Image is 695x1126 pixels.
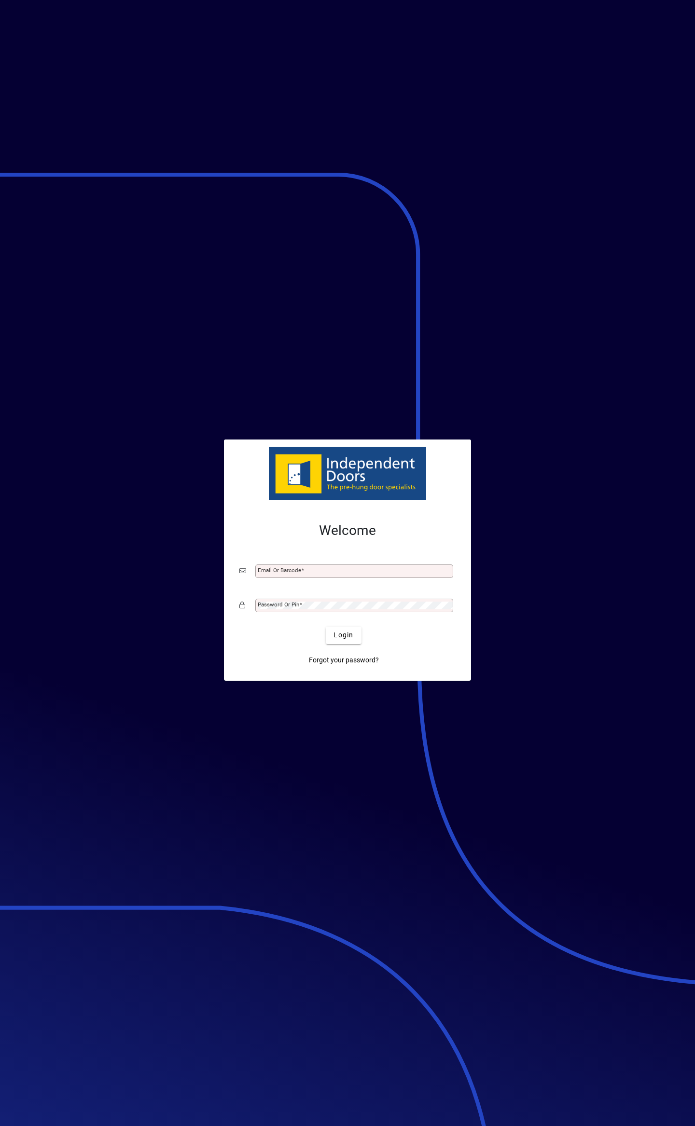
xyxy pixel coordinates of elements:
[258,601,299,608] mat-label: Password or Pin
[305,652,383,669] a: Forgot your password?
[309,655,379,665] span: Forgot your password?
[239,522,456,539] h2: Welcome
[334,630,353,640] span: Login
[258,567,301,574] mat-label: Email or Barcode
[326,627,361,644] button: Login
